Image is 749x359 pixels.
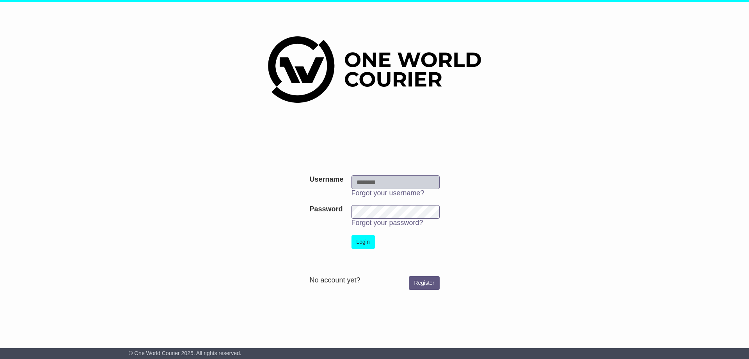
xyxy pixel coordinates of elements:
[351,219,423,227] a: Forgot your password?
[309,276,439,285] div: No account yet?
[351,235,375,249] button: Login
[409,276,439,290] a: Register
[268,36,481,103] img: One World
[129,350,241,356] span: © One World Courier 2025. All rights reserved.
[309,205,343,214] label: Password
[351,189,424,197] a: Forgot your username?
[309,175,343,184] label: Username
